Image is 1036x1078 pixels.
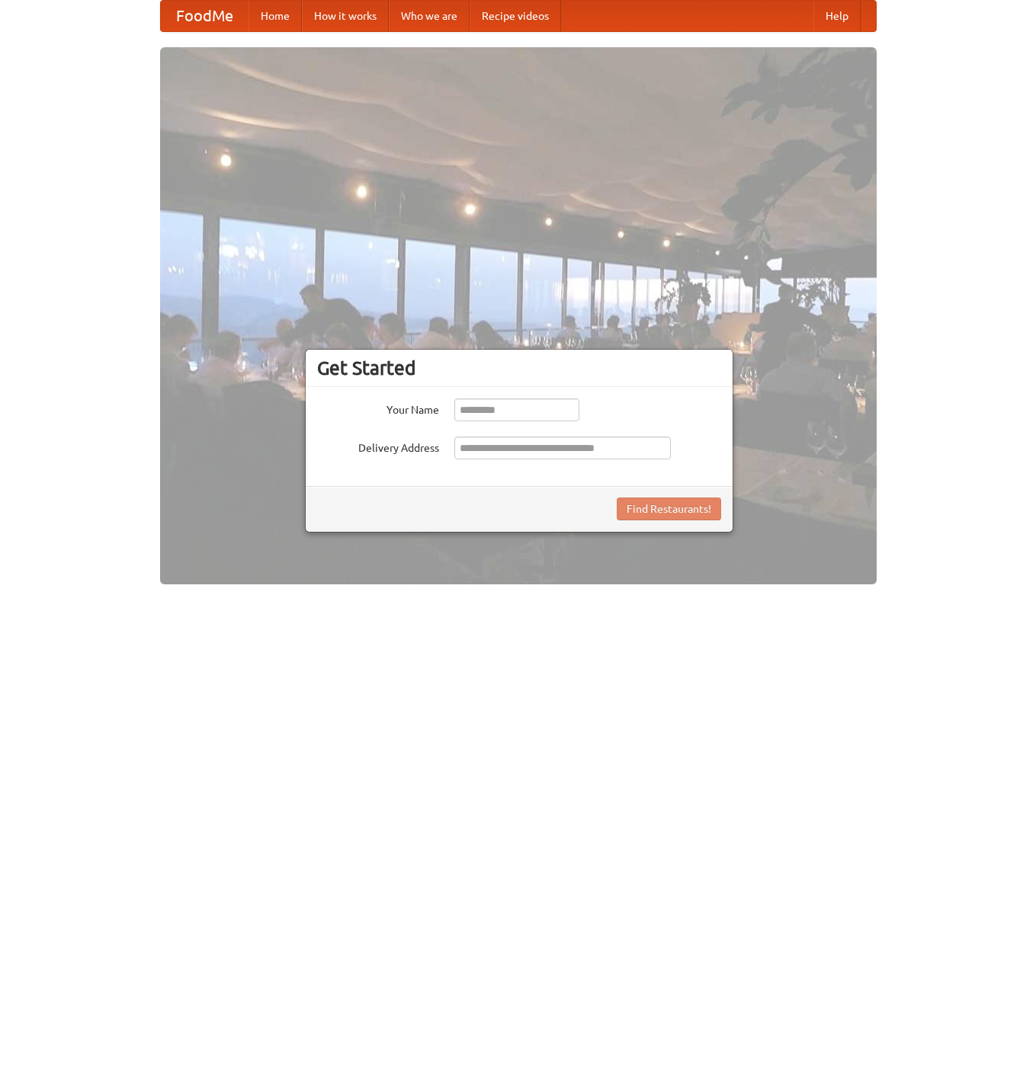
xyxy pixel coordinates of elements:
[317,437,439,456] label: Delivery Address
[617,497,721,520] button: Find Restaurants!
[317,357,721,379] h3: Get Started
[249,1,302,31] a: Home
[302,1,389,31] a: How it works
[389,1,470,31] a: Who we are
[813,1,861,31] a: Help
[470,1,561,31] a: Recipe videos
[161,1,249,31] a: FoodMe
[317,398,439,417] label: Your Name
